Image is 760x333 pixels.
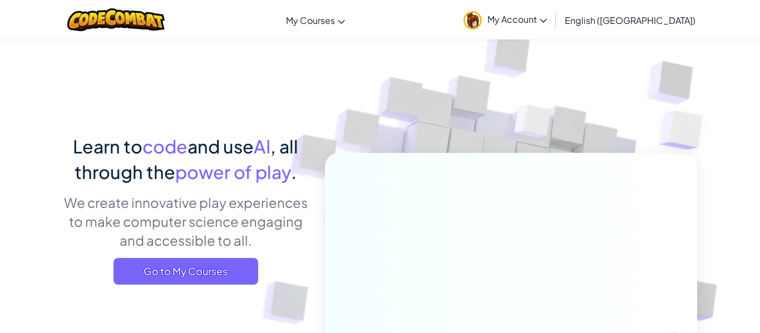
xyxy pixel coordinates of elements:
img: CodeCombat logo [67,8,165,31]
a: Go to My Courses [113,258,258,285]
p: We create innovative play experiences to make computer science engaging and accessible to all. [63,193,308,250]
span: code [142,135,187,157]
a: English ([GEOGRAPHIC_DATA]) [559,5,701,35]
img: Overlap cubes [493,83,574,166]
img: avatar [463,11,482,29]
a: My Account [458,2,552,37]
span: . [291,161,297,183]
span: AI [254,135,270,157]
span: and use [187,135,254,157]
span: My Courses [286,14,335,26]
a: My Courses [280,5,351,35]
span: Learn to [73,135,142,157]
span: power of play [175,161,291,183]
span: English ([GEOGRAPHIC_DATA]) [565,14,695,26]
span: My Account [487,13,547,25]
img: Overlap cubes [638,83,734,177]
